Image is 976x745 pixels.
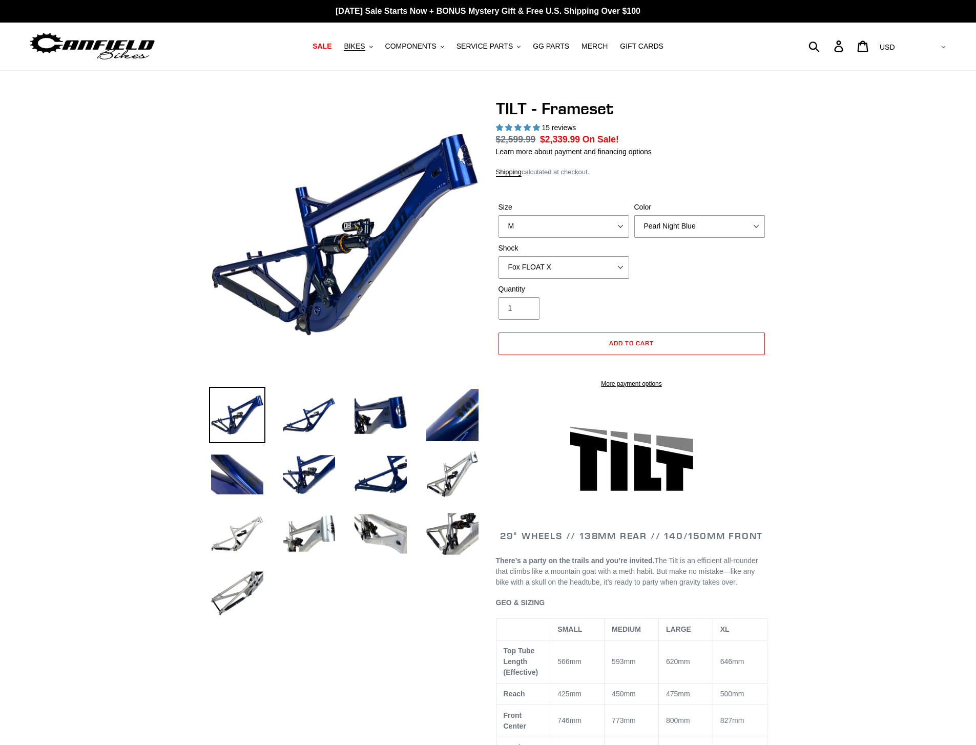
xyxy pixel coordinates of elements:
img: Load image into Gallery viewer, TILT - Frameset [424,506,481,562]
td: 475mm [658,683,713,705]
span: BIKES [344,42,365,51]
img: Load image into Gallery viewer, TILT - Frameset [424,446,481,503]
label: Color [634,202,765,213]
img: Load image into Gallery viewer, TILT - Frameset [352,506,409,562]
td: 827mm [713,705,767,737]
span: Top Tube Length (Effective) [504,647,538,676]
span: MEDIUM [612,625,641,633]
span: Front Center [504,711,526,730]
img: Load image into Gallery viewer, TILT - Frameset [424,387,481,443]
a: GG PARTS [528,39,574,53]
td: 800mm [658,705,713,737]
s: $2,599.99 [496,134,536,144]
span: The Tilt is an efficient all-rounder that climbs like a mountain goat with a meth habit. But make... [496,556,758,586]
a: More payment options [499,379,765,388]
span: Reach [504,690,525,698]
span: GIFT CARDS [620,42,663,51]
td: 773mm [605,705,659,737]
label: Size [499,202,629,213]
img: Load image into Gallery viewer, TILT - Frameset [209,387,265,443]
span: XL [720,625,730,633]
span: 5.00 stars [496,123,542,132]
b: There’s a party on the trails and you’re invited. [496,556,655,565]
input: Search [814,35,840,57]
a: SALE [307,39,337,53]
img: Load image into Gallery viewer, TILT - Frameset [209,565,265,622]
span: $2,339.99 [540,134,580,144]
td: 746mm [550,705,605,737]
span: GEO & SIZING [496,598,545,607]
td: 646mm [713,640,767,683]
td: 425mm [550,683,605,705]
td: 566mm [550,640,605,683]
img: Canfield Bikes [28,30,156,63]
img: Load image into Gallery viewer, TILT - Frameset [352,387,409,443]
span: LARGE [666,625,691,633]
td: 593mm [605,640,659,683]
img: Load image into Gallery viewer, TILT - Frameset [281,506,337,562]
span: SERVICE PARTS [456,42,513,51]
button: SERVICE PARTS [451,39,526,53]
span: Add to cart [609,339,654,347]
td: 450mm [605,683,659,705]
label: Shock [499,243,629,254]
span: GG PARTS [533,42,569,51]
td: 500mm [713,683,767,705]
img: Load image into Gallery viewer, TILT - Frameset [281,446,337,503]
a: MERCH [576,39,613,53]
img: Load image into Gallery viewer, TILT - Frameset [209,506,265,562]
button: COMPONENTS [380,39,449,53]
div: calculated at checkout. [496,167,767,177]
label: Quantity [499,284,629,295]
span: SALE [313,42,331,51]
span: 15 reviews [542,123,576,132]
span: SMALL [557,625,582,633]
span: MERCH [582,42,608,51]
button: Add to cart [499,333,765,355]
td: 620mm [658,640,713,683]
h1: TILT - Frameset [496,99,767,118]
img: Load image into Gallery viewer, TILT - Frameset [209,446,265,503]
span: 29" WHEELS // 138mm REAR // 140/150mm FRONT [500,530,763,542]
button: BIKES [339,39,378,53]
img: Load image into Gallery viewer, TILT - Frameset [352,446,409,503]
img: Load image into Gallery viewer, TILT - Frameset [281,387,337,443]
a: GIFT CARDS [615,39,669,53]
span: On Sale! [583,133,619,146]
a: Shipping [496,168,522,177]
a: Learn more about payment and financing options [496,148,652,156]
span: COMPONENTS [385,42,437,51]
